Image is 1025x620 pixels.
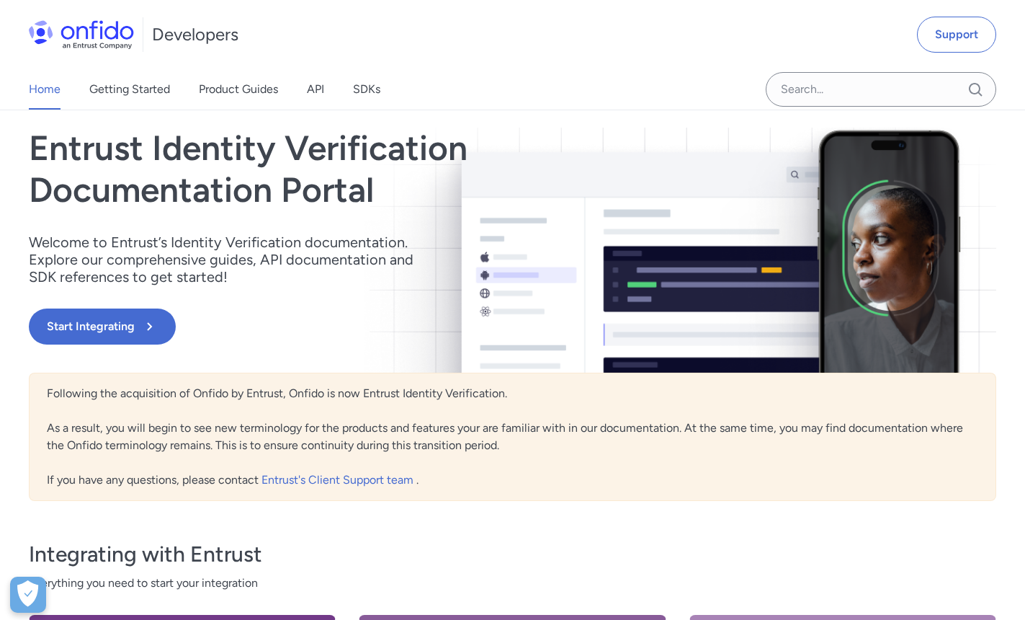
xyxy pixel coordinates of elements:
[917,17,996,53] a: Support
[353,69,380,110] a: SDKs
[29,540,996,569] h3: Integrating with Entrust
[89,69,170,110] a: Getting Started
[29,234,432,285] p: Welcome to Entrust’s Identity Verification documentation. Explore our comprehensive guides, API d...
[10,577,46,613] div: Cookie Preferences
[152,23,238,46] h1: Developers
[29,20,134,49] img: Onfido Logo
[29,373,996,501] div: Following the acquisition of Onfido by Entrust, Onfido is now Entrust Identity Verification. As a...
[261,473,416,487] a: Entrust's Client Support team
[29,575,996,592] span: Everything you need to start your integration
[10,577,46,613] button: Open Preferences
[199,69,278,110] a: Product Guides
[29,309,706,345] a: Start Integrating
[307,69,324,110] a: API
[29,128,706,211] h1: Entrust Identity Verification Documentation Portal
[29,309,176,345] button: Start Integrating
[29,69,61,110] a: Home
[766,72,996,107] input: Onfido search input field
